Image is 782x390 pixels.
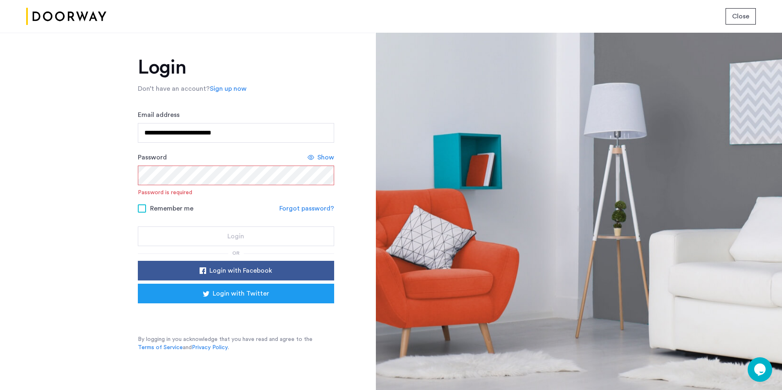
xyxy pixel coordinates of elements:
[138,226,334,246] button: button
[26,1,106,32] img: logo
[138,343,183,352] a: Terms of Service
[138,284,334,303] button: button
[138,261,334,280] button: button
[732,11,749,21] span: Close
[150,204,193,213] span: Remember me
[192,343,228,352] a: Privacy Policy
[279,204,334,213] a: Forgot password?
[138,188,192,197] div: Password is required
[227,231,244,241] span: Login
[232,251,240,256] span: or
[138,335,334,352] p: By logging in you acknowledge that you have read and agree to the and .
[138,85,210,92] span: Don’t have an account?
[138,152,167,162] label: Password
[317,152,334,162] span: Show
[210,84,247,94] a: Sign up now
[213,289,269,298] span: Login with Twitter
[209,266,272,276] span: Login with Facebook
[748,357,774,382] iframe: chat widget
[150,306,322,324] iframe: Sign in with Google Button
[138,110,180,120] label: Email address
[726,8,756,25] button: button
[138,58,334,77] h1: Login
